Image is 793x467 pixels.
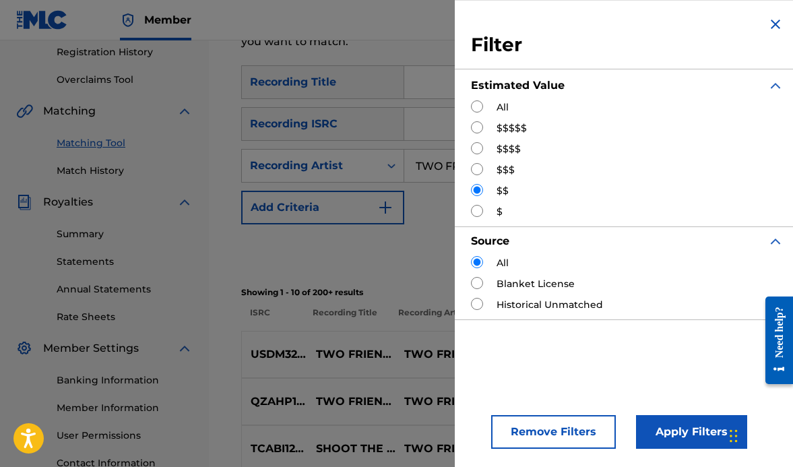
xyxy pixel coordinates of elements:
img: Top Rightsholder [120,12,136,28]
p: TCABI1210738 [242,441,307,457]
p: Showing 1 - 10 of 200+ results [241,286,761,299]
a: Member Information [57,401,193,415]
label: All [497,100,509,115]
p: SHOOT THE STARS (ORIGINAL MIX) [FEAT. [PERSON_NAME]] [307,441,395,457]
a: Rate Sheets [57,310,193,324]
p: TWO FRIENDS [395,441,484,457]
a: Summary [57,227,193,241]
a: Banking Information [57,373,193,387]
img: expand [177,103,193,119]
a: Overclaims Tool [57,73,193,87]
span: Matching [43,103,96,119]
button: Add Criteria [241,191,404,224]
a: Annual Statements [57,282,193,297]
img: close [767,16,784,32]
label: Historical Unmatched [497,298,603,312]
strong: Estimated Value [471,79,565,92]
label: All [497,256,509,270]
img: MLC Logo [16,10,68,30]
label: $$ [497,184,509,198]
label: $$$$ [497,142,521,156]
p: ISRC [241,307,304,331]
label: $ [497,205,503,219]
p: QZAHP1813698 [242,394,307,410]
button: Apply Filters [636,415,747,449]
span: Member Settings [43,340,139,356]
p: TWO FRIENDS [395,346,484,363]
img: Matching [16,103,33,119]
p: TWO FRIENDS [395,394,484,410]
p: TWO FRIENDS FT. [PERSON_NAME] - LOOKING AT YOU ([PERSON_NAME] REMIX) [307,346,395,363]
p: Recording Title [304,307,389,331]
label: Blanket License [497,277,575,291]
span: Royalties [43,194,93,210]
div: Drag [730,416,738,456]
p: TWO FRIENDS - BANDAID (WILD CARDS REMIX) [LYRICS] [307,394,395,410]
span: Member [144,12,191,28]
img: Royalties [16,194,32,210]
iframe: Resource Center [755,286,793,395]
img: expand [767,77,784,94]
img: Member Settings [16,340,32,356]
a: Matching Tool [57,136,193,150]
p: USDM32026101 [242,346,307,363]
a: Statements [57,255,193,269]
a: Registration History [57,45,193,59]
h3: Filter [471,33,784,57]
form: Search Form [241,65,761,278]
strong: Source [471,235,509,247]
label: $$$ [497,163,515,177]
iframe: Chat Widget [726,402,793,467]
button: Remove Filters [491,415,616,449]
div: Recording Artist [250,158,371,174]
a: Match History [57,164,193,178]
p: Recording Artist [389,307,475,331]
label: $$$$$ [497,121,527,135]
a: User Permissions [57,429,193,443]
img: 9d2ae6d4665cec9f34b9.svg [377,199,393,216]
img: expand [177,340,193,356]
img: expand [767,233,784,249]
img: expand [177,194,193,210]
